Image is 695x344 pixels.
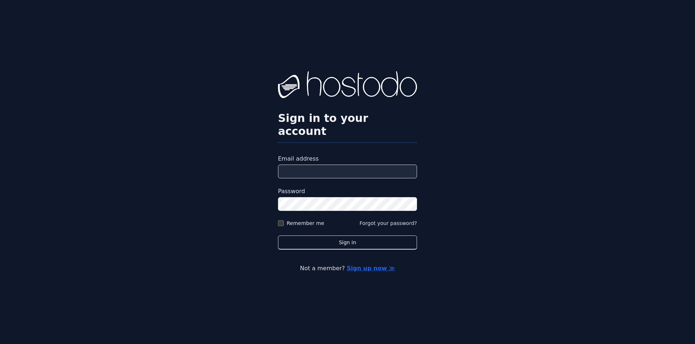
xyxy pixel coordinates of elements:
[278,187,417,196] label: Password
[278,154,417,163] label: Email address
[287,220,324,227] label: Remember me
[278,71,417,100] img: Hostodo
[278,235,417,250] button: Sign in
[35,264,660,273] p: Not a member?
[347,265,395,272] a: Sign up now ≫
[278,112,417,138] h2: Sign in to your account
[359,220,417,227] button: Forgot your password?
